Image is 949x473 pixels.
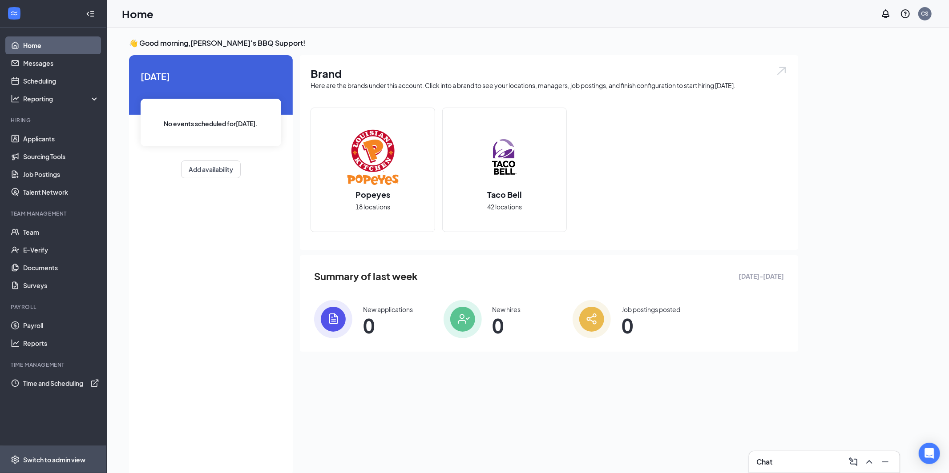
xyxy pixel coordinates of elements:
[23,317,99,334] a: Payroll
[311,66,787,81] h1: Brand
[11,116,97,124] div: Hiring
[23,334,99,352] a: Reports
[23,36,99,54] a: Home
[311,81,787,90] div: Here are the brands under this account. Click into a brand to see your locations, managers, job p...
[846,455,860,469] button: ComposeMessage
[23,455,85,464] div: Switch to admin view
[23,259,99,277] a: Documents
[23,183,99,201] a: Talent Network
[476,128,533,185] img: Taco Bell
[23,223,99,241] a: Team
[363,317,413,333] span: 0
[141,69,281,83] span: [DATE]
[444,300,482,338] img: icon
[921,10,929,17] div: CS
[86,9,95,18] svg: Collapse
[314,300,352,338] img: icon
[23,277,99,294] a: Surveys
[493,305,521,314] div: New hires
[862,455,876,469] button: ChevronUp
[880,457,891,467] svg: Minimize
[23,165,99,183] a: Job Postings
[11,455,20,464] svg: Settings
[739,271,784,281] span: [DATE] - [DATE]
[880,8,891,19] svg: Notifications
[478,189,531,200] h2: Taco Bell
[23,130,99,148] a: Applicants
[622,317,680,333] span: 0
[11,210,97,217] div: Team Management
[23,241,99,259] a: E-Verify
[23,54,99,72] a: Messages
[848,457,859,467] svg: ComposeMessage
[10,9,19,18] svg: WorkstreamLogo
[23,72,99,90] a: Scheduling
[11,303,97,311] div: Payroll
[347,189,399,200] h2: Popeyes
[363,305,413,314] div: New applications
[164,119,258,128] span: No events scheduled for [DATE] .
[11,361,97,369] div: TIME MANAGEMENT
[919,443,940,464] div: Open Intercom Messenger
[23,148,99,165] a: Sourcing Tools
[776,66,787,76] img: open.6027fd2a22e1237b5b06.svg
[129,38,798,48] h3: 👋 Good morning, [PERSON_NAME]'s BBQ Support !
[23,374,99,392] a: Time and SchedulingExternalLink
[181,160,241,178] button: Add availability
[314,269,418,284] span: Summary of last week
[573,300,611,338] img: icon
[900,8,911,19] svg: QuestionInfo
[878,455,892,469] button: Minimize
[487,202,522,212] span: 42 locations
[122,6,153,21] h1: Home
[11,94,20,103] svg: Analysis
[622,305,680,314] div: Job postings posted
[756,457,772,467] h3: Chat
[493,317,521,333] span: 0
[864,457,875,467] svg: ChevronUp
[355,202,390,212] span: 18 locations
[23,94,100,103] div: Reporting
[344,128,401,185] img: Popeyes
